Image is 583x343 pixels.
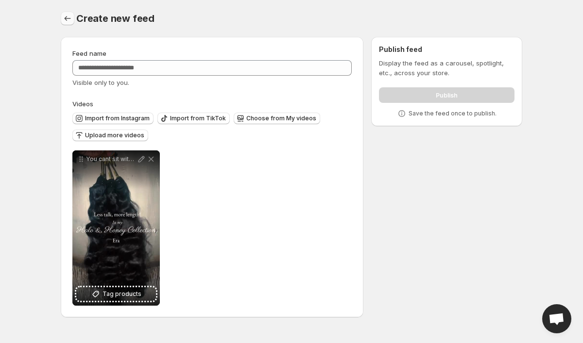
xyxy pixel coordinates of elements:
[85,131,144,139] span: Upload more videos
[85,114,150,122] span: Import from Instagram
[103,289,141,299] span: Tag products
[379,58,514,78] p: Display the feed as a carousel, spotlight, etc., across your store.
[246,114,316,122] span: Choose from My videos
[379,45,514,54] h2: Publish feed
[234,113,320,124] button: Choose from My videos
[86,155,137,163] p: You cant sit with us unless your hair is Halo Honey
[170,114,226,122] span: Import from TikTok
[72,79,129,86] span: Visible only to you.
[76,287,156,301] button: Tag products
[72,150,160,306] div: You cant sit with us unless your hair is Halo HoneyTag products
[542,304,571,333] a: Open chat
[72,130,148,141] button: Upload more videos
[72,100,93,108] span: Videos
[409,110,497,117] p: Save the feed once to publish.
[157,113,230,124] button: Import from TikTok
[72,49,106,57] span: Feed name
[61,12,74,25] button: Settings
[76,13,154,24] span: Create new feed
[72,113,154,124] button: Import from Instagram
